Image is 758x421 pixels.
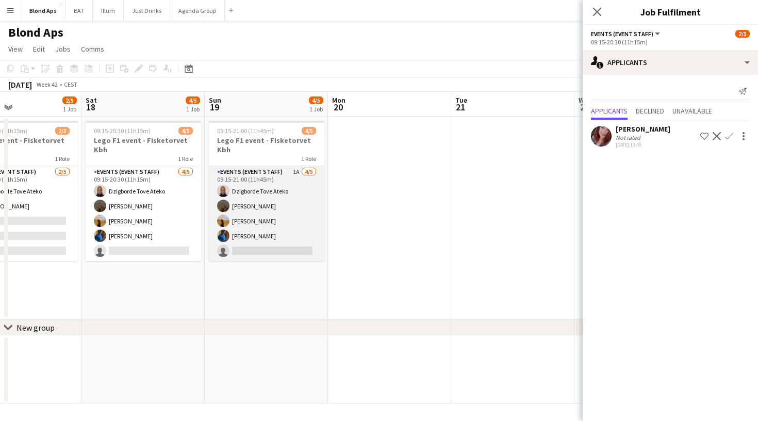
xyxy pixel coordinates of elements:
[81,44,104,54] span: Comms
[217,127,274,135] span: 09:15-21:00 (11h45m)
[86,166,201,261] app-card-role: Events (Event Staff)4/509:15-20:30 (11h15m)Dzigborde Tove Ateko[PERSON_NAME][PERSON_NAME][PERSON_...
[62,96,77,104] span: 2/5
[209,136,324,154] h3: Lego F1 event - Fisketorvet Kbh
[55,155,70,163] span: 1 Role
[64,80,77,88] div: CEST
[8,79,32,90] div: [DATE]
[591,30,662,38] button: Events (Event Staff)
[84,101,97,113] span: 18
[77,42,108,56] a: Comms
[209,121,324,261] app-job-card: 09:15-21:00 (11h45m)4/5Lego F1 event - Fisketorvet Kbh1 RoleEvents (Event Staff)1A4/509:15-21:00 ...
[209,166,324,261] app-card-role: Events (Event Staff)1A4/509:15-21:00 (11h45m)Dzigborde Tove Ateko[PERSON_NAME][PERSON_NAME][PERSO...
[616,134,642,141] div: Not rated
[178,155,193,163] span: 1 Role
[186,96,200,104] span: 4/5
[34,80,60,88] span: Week 42
[302,127,316,135] span: 4/5
[332,95,345,105] span: Mon
[577,101,592,113] span: 22
[616,124,670,134] div: [PERSON_NAME]
[178,127,193,135] span: 4/5
[616,141,670,148] div: [DATE] 13:45
[636,107,664,115] span: Declined
[86,95,97,105] span: Sat
[55,127,70,135] span: 2/5
[455,95,467,105] span: Tue
[86,136,201,154] h3: Lego F1 event - Fisketorvet Kbh
[170,1,225,21] button: Agenda Group
[94,127,151,135] span: 09:15-20:30 (11h15m)
[29,42,49,56] a: Edit
[21,1,65,21] button: Blond Aps
[4,42,27,56] a: View
[331,101,345,113] span: 20
[124,1,170,21] button: Just Drinks
[65,1,93,21] button: BAT
[583,50,758,75] div: Applicants
[17,322,55,333] div: New group
[454,101,467,113] span: 21
[672,107,712,115] span: Unavailable
[51,42,75,56] a: Jobs
[591,30,653,38] span: Events (Event Staff)
[207,101,221,113] span: 19
[579,95,592,105] span: Wed
[591,38,750,46] div: 09:15-20:30 (11h15m)
[93,1,124,21] button: Illum
[301,155,316,163] span: 1 Role
[8,44,23,54] span: View
[55,44,71,54] span: Jobs
[735,30,750,38] span: 2/5
[309,96,323,104] span: 4/5
[8,25,63,40] h1: Blond Aps
[583,5,758,19] h3: Job Fulfilment
[186,105,200,113] div: 1 Job
[309,105,323,113] div: 1 Job
[209,95,221,105] span: Sun
[33,44,45,54] span: Edit
[591,107,628,115] span: Applicants
[86,121,201,261] app-job-card: 09:15-20:30 (11h15m)4/5Lego F1 event - Fisketorvet Kbh1 RoleEvents (Event Staff)4/509:15-20:30 (1...
[63,105,76,113] div: 1 Job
